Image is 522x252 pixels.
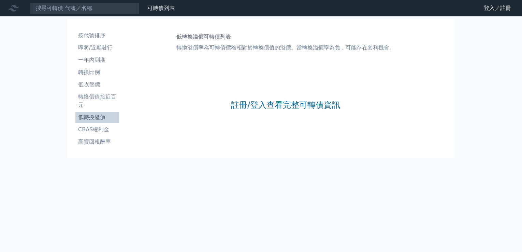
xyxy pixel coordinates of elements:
[75,138,119,146] li: 高賣回報酬率
[75,91,119,110] a: 轉換價值接近百元
[75,68,119,76] li: 轉換比例
[30,2,139,14] input: 搜尋可轉債 代號／名稱
[147,5,175,11] a: 可轉債列表
[75,56,119,64] li: 一年內到期
[75,112,119,123] a: 低轉換溢價
[75,30,119,41] a: 按代號排序
[478,3,517,14] a: 登入／註冊
[75,44,119,52] li: 即將/近期發行
[75,113,119,121] li: 低轉換溢價
[75,125,119,134] li: CBAS權利金
[75,80,119,89] li: 低收盤價
[75,31,119,40] li: 按代號排序
[75,136,119,147] a: 高賣回報酬率
[231,100,340,110] a: 註冊/登入查看完整可轉債資訊
[176,33,395,41] h1: 低轉換溢價可轉債列表
[75,79,119,90] a: 低收盤價
[176,44,395,52] p: 轉換溢價率為可轉債價格相對於轉換價值的溢價。當轉換溢價率為負，可能存在套利機會。
[75,42,119,53] a: 即將/近期發行
[75,55,119,65] a: 一年內到期
[75,93,119,109] li: 轉換價值接近百元
[75,67,119,78] a: 轉換比例
[75,124,119,135] a: CBAS權利金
